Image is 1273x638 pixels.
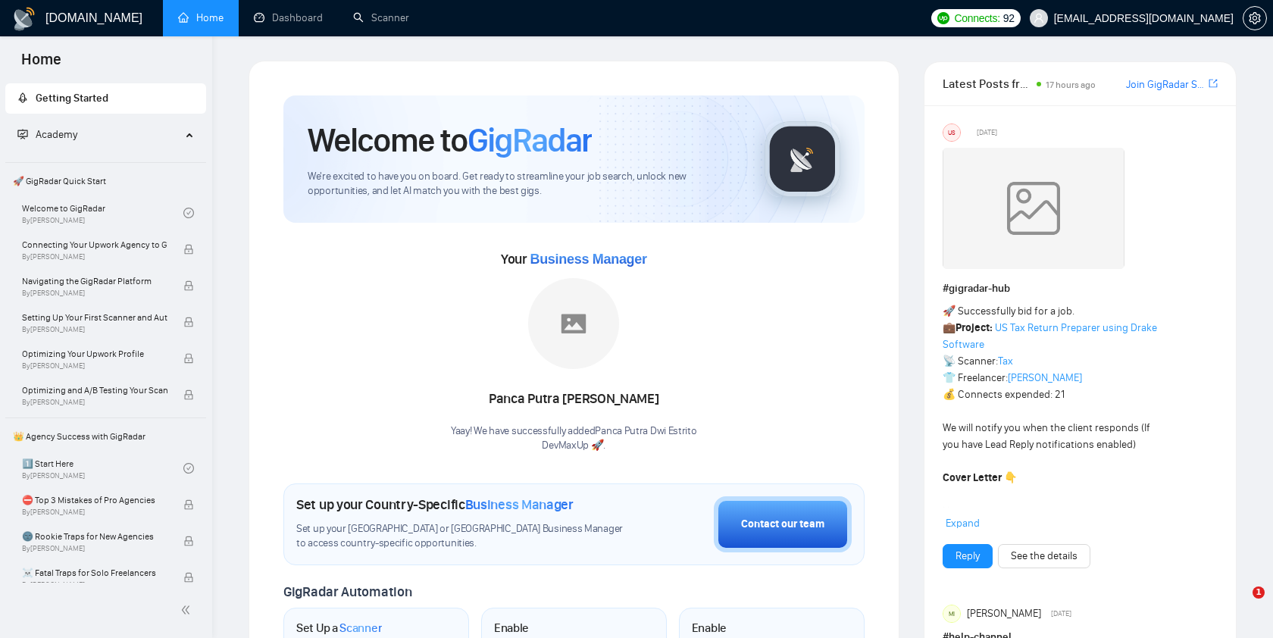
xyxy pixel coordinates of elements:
[22,346,167,361] span: Optimizing Your Upwork Profile
[1034,13,1044,23] span: user
[465,496,574,513] span: Business Manager
[451,386,697,412] div: Panca Putra [PERSON_NAME]
[22,325,167,334] span: By [PERSON_NAME]
[254,11,323,24] a: dashboardDashboard
[22,580,167,590] span: By [PERSON_NAME]
[943,280,1218,297] h1: # gigradar-hub
[956,321,993,334] strong: Project:
[296,621,382,636] h1: Set Up a
[1221,586,1258,623] iframe: Intercom live chat
[530,252,646,267] span: Business Manager
[22,274,167,289] span: Navigating the GigRadar Platform
[1051,607,1071,621] span: [DATE]
[183,353,194,364] span: lock
[943,321,1157,351] a: US Tax Return Preparer using Drake Software
[967,605,1041,622] span: [PERSON_NAME]
[183,463,194,474] span: check-circle
[183,208,194,218] span: check-circle
[1243,12,1266,24] span: setting
[946,517,980,530] span: Expand
[1209,77,1218,91] a: export
[1011,548,1078,565] a: See the details
[1046,80,1096,90] span: 17 hours ago
[353,11,409,24] a: searchScanner
[943,544,993,568] button: Reply
[183,389,194,400] span: lock
[943,124,960,141] div: US
[180,602,195,618] span: double-left
[7,421,205,452] span: 👑 Agency Success with GigRadar
[296,522,630,551] span: Set up your [GEOGRAPHIC_DATA] or [GEOGRAPHIC_DATA] Business Manager to access country-specific op...
[22,383,167,398] span: Optimizing and A/B Testing Your Scanner for Better Results
[22,361,167,371] span: By [PERSON_NAME]
[943,74,1032,93] span: Latest Posts from the GigRadar Community
[501,251,647,267] span: Your
[468,120,592,161] span: GigRadar
[1243,12,1267,24] a: setting
[451,424,697,453] div: Yaay! We have successfully added Panca Putra Dwi Estri to
[7,166,205,196] span: 🚀 GigRadar Quick Start
[977,126,997,139] span: [DATE]
[998,544,1090,568] button: See the details
[283,583,411,600] span: GigRadar Automation
[937,12,949,24] img: upwork-logo.png
[22,529,167,544] span: 🌚 Rookie Traps for New Agencies
[9,48,74,80] span: Home
[22,493,167,508] span: ⛔ Top 3 Mistakes of Pro Agencies
[22,508,167,517] span: By [PERSON_NAME]
[22,310,167,325] span: Setting Up Your First Scanner and Auto-Bidder
[22,398,167,407] span: By [PERSON_NAME]
[17,92,28,103] span: rocket
[765,121,840,197] img: gigradar-logo.png
[956,548,980,565] a: Reply
[22,452,183,485] a: 1️⃣ Start HereBy[PERSON_NAME]
[17,128,77,141] span: Academy
[22,237,167,252] span: Connecting Your Upwork Agency to GigRadar
[36,92,108,105] span: Getting Started
[998,355,1013,367] a: Tax
[17,129,28,139] span: fund-projection-screen
[183,317,194,327] span: lock
[1126,77,1206,93] a: Join GigRadar Slack Community
[943,148,1124,269] img: weqQh+iSagEgQAAAABJRU5ErkJggg==
[741,516,824,533] div: Contact our team
[36,128,77,141] span: Academy
[308,170,740,199] span: We're excited to have you on board. Get ready to streamline your job search, unlock new opportuni...
[308,120,592,161] h1: Welcome to
[178,11,224,24] a: homeHome
[1253,586,1265,599] span: 1
[22,289,167,298] span: By [PERSON_NAME]
[22,252,167,261] span: By [PERSON_NAME]
[296,496,574,513] h1: Set up your Country-Specific
[943,605,960,622] div: MI
[1008,371,1082,384] a: [PERSON_NAME]
[1209,77,1218,89] span: export
[5,83,206,114] li: Getting Started
[183,536,194,546] span: lock
[22,544,167,553] span: By [PERSON_NAME]
[183,280,194,291] span: lock
[528,278,619,369] img: placeholder.png
[1003,10,1015,27] span: 92
[183,499,194,510] span: lock
[183,572,194,583] span: lock
[954,10,999,27] span: Connects:
[22,565,167,580] span: ☠️ Fatal Traps for Solo Freelancers
[451,439,697,453] p: DevMaxUp 🚀 .
[714,496,852,552] button: Contact our team
[12,7,36,31] img: logo
[1243,6,1267,30] button: setting
[22,196,183,230] a: Welcome to GigRadarBy[PERSON_NAME]
[339,621,382,636] span: Scanner
[183,244,194,255] span: lock
[943,471,1017,484] strong: Cover Letter 👇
